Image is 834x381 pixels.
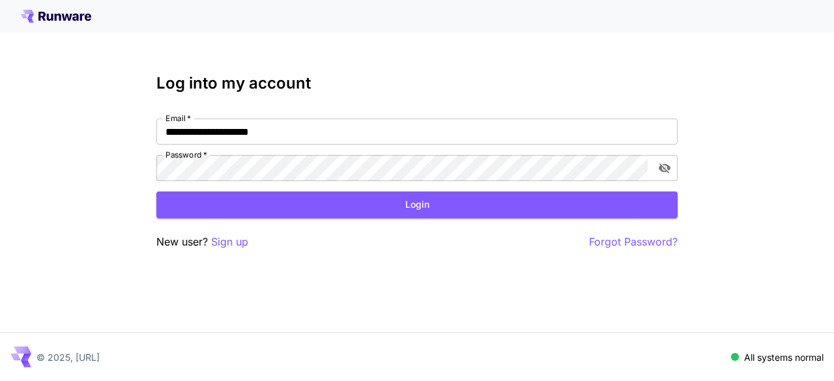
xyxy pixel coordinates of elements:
[156,191,678,218] button: Login
[36,350,100,364] p: © 2025, [URL]
[156,234,248,250] p: New user?
[744,350,824,364] p: All systems normal
[589,234,678,250] button: Forgot Password?
[653,156,676,180] button: toggle password visibility
[211,234,248,250] button: Sign up
[165,149,207,160] label: Password
[156,74,678,92] h3: Log into my account
[165,113,191,124] label: Email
